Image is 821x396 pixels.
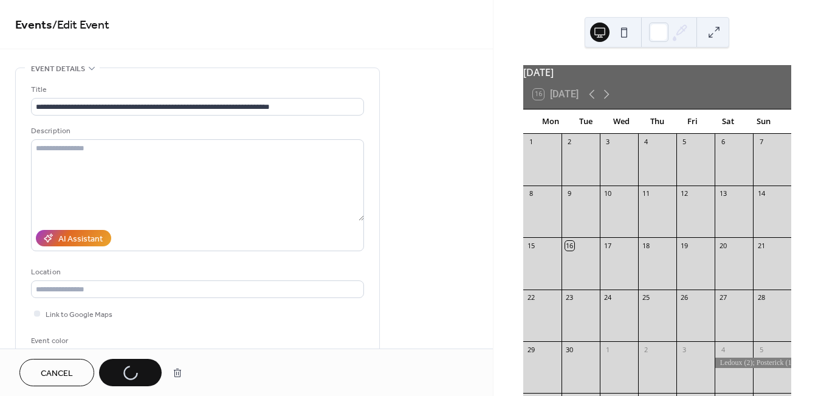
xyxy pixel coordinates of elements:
[31,335,122,347] div: Event color
[527,345,536,354] div: 29
[642,345,651,354] div: 2
[642,137,651,147] div: 4
[603,241,613,250] div: 17
[680,241,689,250] div: 19
[58,233,103,246] div: AI Assistant
[718,345,727,354] div: 4
[642,293,651,302] div: 25
[36,230,111,246] button: AI Assistant
[31,125,362,137] div: Description
[757,345,766,354] div: 5
[757,293,766,302] div: 28
[41,367,73,380] span: Cancel
[603,189,613,198] div: 10
[746,109,781,134] div: Sun
[680,137,689,147] div: 5
[31,83,362,96] div: Title
[527,189,536,198] div: 8
[533,109,568,134] div: Mon
[523,65,791,80] div: [DATE]
[527,137,536,147] div: 1
[565,241,574,250] div: 16
[718,189,727,198] div: 13
[757,137,766,147] div: 7
[715,358,791,368] div: Ledoux (2); Posterick (1); A. Birrenkott (2); B. Birrenkott (2)
[718,293,727,302] div: 27
[527,293,536,302] div: 22
[568,109,603,134] div: Tue
[639,109,675,134] div: Thu
[757,241,766,250] div: 21
[642,241,651,250] div: 18
[52,13,109,37] span: / Edit Event
[642,189,651,198] div: 11
[527,241,536,250] div: 15
[15,13,52,37] a: Events
[603,293,613,302] div: 24
[603,137,613,147] div: 3
[710,109,746,134] div: Sat
[603,345,613,354] div: 1
[565,293,574,302] div: 23
[675,109,710,134] div: Fri
[718,137,727,147] div: 6
[680,293,689,302] div: 26
[680,345,689,354] div: 3
[19,359,94,386] button: Cancel
[31,266,362,279] div: Location
[718,241,727,250] div: 20
[46,308,112,321] span: Link to Google Maps
[565,345,574,354] div: 30
[31,63,85,75] span: Event details
[565,189,574,198] div: 9
[565,137,574,147] div: 2
[757,189,766,198] div: 14
[604,109,639,134] div: Wed
[680,189,689,198] div: 12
